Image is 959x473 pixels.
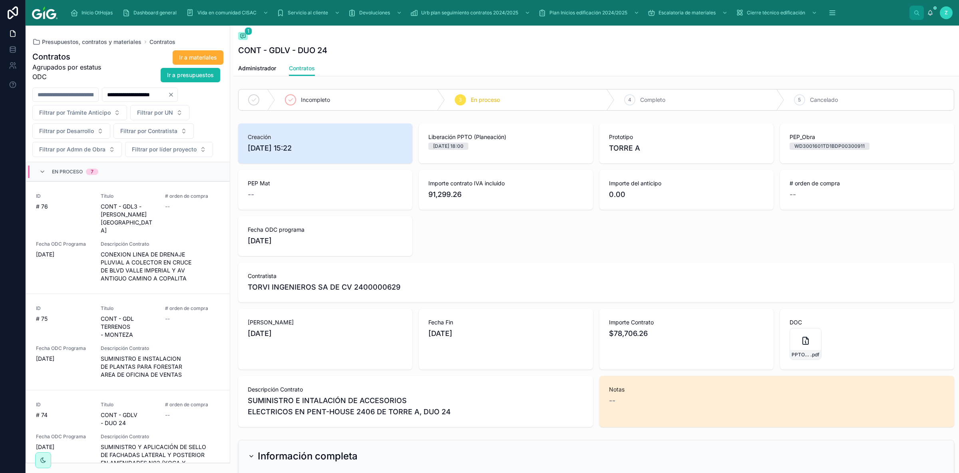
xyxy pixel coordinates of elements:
span: # orden de compra [165,193,220,199]
span: Importe del anticipo [609,179,764,187]
span: PEP_Obra [790,133,945,141]
button: Ir a materiales [173,50,223,65]
span: Contratos [289,64,315,72]
span: Ir a materiales [179,54,217,62]
span: $78,706.26 [609,328,764,339]
span: Devoluciones [359,10,390,16]
span: Servicio al cliente [288,10,328,16]
button: Select Button [113,123,194,139]
span: Descripción Contrato [101,345,220,352]
span: [DATE] [428,328,583,339]
span: 3 [459,97,462,103]
span: [DATE] [248,328,403,339]
span: SUMINISTRO E INSTALACION DE PLANTAS PARA FORESTAR AREA DE OFICINA DE VENTAS [101,355,220,379]
span: Z [945,10,948,16]
span: Incompleto [301,96,330,104]
span: Filtrar por UN [137,109,173,117]
span: # 76 [36,203,91,211]
span: # orden de compra [790,179,945,187]
a: Inicio OtHojas [68,6,118,20]
span: Descripción Contrato [248,386,583,394]
a: Cierre técnico edificación [733,6,821,20]
a: Devoluciones [346,6,406,20]
div: WD3001601TD1BDP00300911 [794,143,865,150]
a: Vida en comunidad CISAC [184,6,273,20]
span: Completo [640,96,665,104]
button: Select Button [32,105,127,120]
span: -- [790,189,796,200]
span: Contratista [248,272,945,280]
span: SUMINISTRO E INTALACIÓN DE ACCESORIOS ELECTRICOS EN PENT-HOUSE 2406 DE TORRE A, DUO 24 [248,395,583,417]
span: ID [36,193,91,199]
span: Filtrar por Desarrollo [39,127,94,135]
span: Título [101,193,156,199]
span: # 74 [36,411,91,419]
span: [DATE] [36,443,91,451]
a: Administrador [238,61,276,77]
span: Contratos [149,38,175,46]
span: En proceso [52,169,83,175]
span: Cierre técnico edificación [747,10,805,16]
span: 5 [798,97,801,103]
button: Select Button [125,142,213,157]
span: -- [165,203,170,211]
span: Filtrar por Contratista [120,127,177,135]
span: DOC [790,318,945,326]
span: ID [36,305,91,312]
span: CONT - GDL3 - [PERSON_NAME][GEOGRAPHIC_DATA] [101,203,156,235]
button: Ir a presupuestos [161,68,220,82]
span: -- [165,411,170,419]
span: 4 [628,97,631,103]
a: Dashboard general [120,6,182,20]
span: [PERSON_NAME] [248,318,403,326]
button: Select Button [32,123,110,139]
span: Fecha ODC Programa [36,345,91,352]
span: 0.00 [609,189,764,200]
span: Notas [609,386,945,394]
div: 7 [91,169,94,175]
span: Presupuestos, contratos y materiales [42,38,141,46]
h2: Información completa [258,450,358,463]
span: Título [101,305,156,312]
span: Descripción Contrato [101,241,220,247]
span: Ir a presupuestos [167,71,214,79]
span: TORVI INGENIEROS SA DE CV 2400000629 [248,282,400,293]
span: Inicio OtHojas [82,10,113,16]
span: Plan Inicios edificación 2024/2025 [549,10,627,16]
span: # orden de compra [165,401,220,408]
span: -- [165,315,170,323]
span: 91,299.26 [428,189,583,200]
span: [DATE] 15:22 [248,143,403,154]
span: Urb plan seguimiento contratos 2024/2025 [421,10,518,16]
span: En proceso [471,96,500,104]
span: PPTO---GDLV---DUO-24---ACC.-ELECTRICOS-PH-2406---TORVI [792,352,810,358]
span: CONT - GDL TERRENOS - MONTEZA [101,315,156,339]
a: Servicio al cliente [274,6,344,20]
span: Vida en comunidad CISAC [197,10,257,16]
button: Clear [168,91,177,98]
span: Cancelado [810,96,838,104]
div: scrollable content [64,4,909,22]
span: Creación [248,133,403,141]
span: PEP Mat [248,179,403,187]
div: [DATE] 18:00 [433,143,464,150]
span: Importe Contrato [609,318,764,326]
h1: CONT - GDLV - DUO 24 [238,45,327,56]
a: Presupuestos, contratos y materiales [32,38,141,46]
span: [DATE] [248,235,403,246]
h1: Contratos [32,51,110,62]
span: Importe contrato IVA incluido [428,179,583,187]
span: Fecha Fin [428,318,583,326]
span: CONT - GDLV - DUO 24 [101,411,156,427]
span: ID [36,401,91,408]
span: Filtrar por Admn de Obra [39,145,105,153]
span: Filtrar por Trámite Anticipo [39,109,111,117]
span: Prototipo [609,133,764,141]
img: App logo [32,6,58,19]
span: TORRE A [609,143,764,154]
a: Urb plan seguimiento contratos 2024/2025 [408,6,534,20]
span: Fecha ODC Programa [36,433,91,440]
span: Agrupados por estatus ODC [32,62,110,81]
span: [DATE] [36,250,91,258]
span: Escalatoria de materiales [659,10,716,16]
